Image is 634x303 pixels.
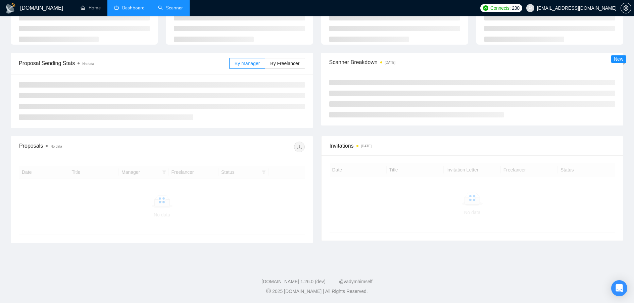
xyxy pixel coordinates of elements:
[19,142,162,152] div: Proposals
[611,280,627,296] div: Open Intercom Messenger
[82,62,94,66] span: No data
[50,145,62,148] span: No data
[528,6,533,10] span: user
[361,144,372,148] time: [DATE]
[330,142,615,150] span: Invitations
[19,59,229,67] span: Proposal Sending Stats
[122,5,145,11] span: Dashboard
[621,3,631,13] button: setting
[114,5,119,10] span: dashboard
[329,58,616,66] span: Scanner Breakdown
[483,5,488,11] img: upwork-logo.png
[621,5,631,11] a: setting
[261,279,326,284] a: [DOMAIN_NAME] 1.26.0 (dev)
[5,288,629,295] div: 2025 [DOMAIN_NAME] | All Rights Reserved.
[339,279,373,284] a: @vadymhimself
[235,61,260,66] span: By manager
[614,56,623,62] span: New
[512,4,519,12] span: 230
[81,5,101,11] a: homeHome
[5,3,16,14] img: logo
[266,289,271,293] span: copyright
[621,5,631,11] span: setting
[270,61,299,66] span: By Freelancer
[490,4,510,12] span: Connects:
[385,61,395,64] time: [DATE]
[158,5,183,11] a: searchScanner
